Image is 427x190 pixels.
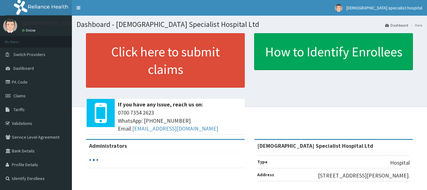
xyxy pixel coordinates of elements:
span: Claims [13,93,26,99]
h1: Dashboard - [DEMOGRAPHIC_DATA] Specialist Hospital Ltd [77,20,422,28]
b: Address [257,172,274,177]
a: Online [22,28,37,33]
p: [DEMOGRAPHIC_DATA] specialist hospital [22,20,123,26]
p: Hospital [390,159,410,167]
a: Click here to submit claims [86,33,245,88]
li: Here [409,23,422,28]
p: [STREET_ADDRESS][PERSON_NAME]. [318,172,410,180]
span: Switch Providers [13,52,45,57]
b: If you have any issue, reach us on: [118,101,203,108]
b: Type [257,159,268,165]
img: User Image [3,19,17,33]
span: Tariffs [13,107,25,112]
svg: audio-loading [89,155,98,165]
a: Dashboard [385,23,408,28]
span: [DEMOGRAPHIC_DATA] specialist hospital [346,5,422,11]
a: [EMAIL_ADDRESS][DOMAIN_NAME] [132,125,218,132]
a: How to Identify Enrollees [254,33,413,70]
span: 0700 7354 2623 WhatsApp: [PHONE_NUMBER] Email: [118,109,242,133]
span: Dashboard [13,65,34,71]
b: Administrators [89,142,127,149]
strong: [DEMOGRAPHIC_DATA] Specialist Hospital Ltd [257,142,373,149]
img: User Image [335,4,343,12]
